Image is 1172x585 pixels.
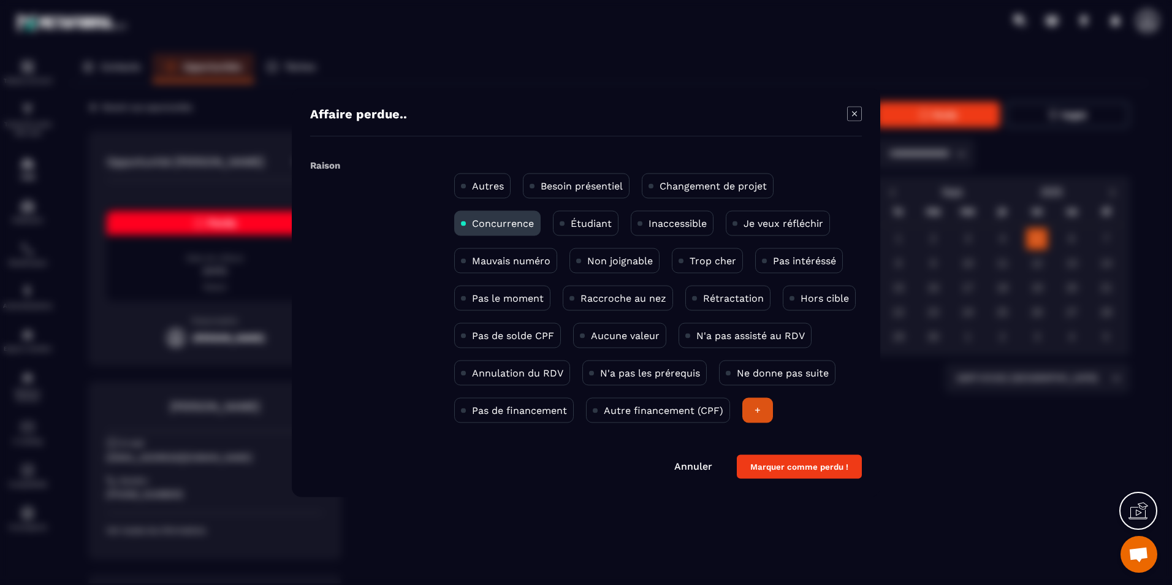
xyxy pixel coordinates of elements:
[472,330,554,342] p: Pas de solde CPF
[472,180,504,192] p: Autres
[472,292,544,304] p: Pas le moment
[472,405,567,416] p: Pas de financement
[737,455,862,479] button: Marquer comme perdu !
[660,180,767,192] p: Changement de projet
[600,367,700,379] p: N'a pas les prérequis
[571,218,612,229] p: Étudiant
[690,255,736,267] p: Trop cher
[703,292,764,304] p: Rétractation
[1121,536,1157,573] a: Ouvrir le chat
[674,461,712,472] a: Annuler
[472,255,550,267] p: Mauvais numéro
[310,107,407,124] h4: Affaire perdue..
[742,398,773,423] div: +
[587,255,653,267] p: Non joignable
[310,160,340,171] label: Raison
[541,180,623,192] p: Besoin présentiel
[696,330,805,342] p: N'a pas assisté au RDV
[472,367,563,379] p: Annulation du RDV
[773,255,836,267] p: Pas intéréssé
[472,218,534,229] p: Concurrence
[801,292,849,304] p: Hors cible
[737,367,829,379] p: Ne donne pas suite
[591,330,660,342] p: Aucune valeur
[744,218,823,229] p: Je veux réfléchir
[649,218,707,229] p: Inaccessible
[604,405,723,416] p: Autre financement (CPF)
[580,292,666,304] p: Raccroche au nez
